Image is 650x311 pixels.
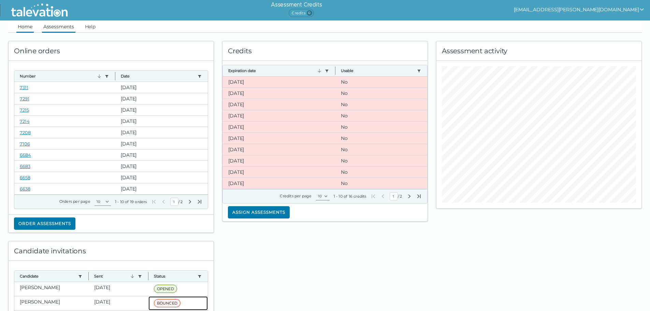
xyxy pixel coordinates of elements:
[20,186,30,192] a: 6638
[151,199,157,204] button: First Page
[20,273,75,279] button: Candidate
[20,85,28,90] a: 7311
[222,41,428,61] div: Credits
[223,122,335,132] clr-dg-cell: [DATE]
[115,82,208,93] clr-dg-cell: [DATE]
[8,2,71,19] img: Talevation_Logo_Transparent_white.png
[9,41,214,61] div: Online orders
[289,9,314,17] span: Credits
[335,76,427,87] clr-dg-cell: No
[371,194,376,199] button: First Page
[115,199,147,204] div: 1 - 10 of 19 orders
[94,273,135,279] button: Sent
[20,107,29,113] a: 7215
[335,178,427,189] clr-dg-cell: No
[154,273,195,279] button: Status
[115,138,208,149] clr-dg-cell: [DATE]
[161,199,166,204] button: Previous Page
[115,150,208,160] clr-dg-cell: [DATE]
[341,68,414,73] button: Usable
[89,282,148,296] clr-dg-cell: [DATE]
[399,194,403,199] span: Total Pages
[333,63,337,78] button: Column resize handle
[89,296,148,310] clr-dg-cell: [DATE]
[20,175,30,180] a: 6658
[20,118,30,124] a: 7214
[84,20,97,33] a: Help
[380,194,386,199] button: Previous Page
[416,194,422,199] button: Last Page
[115,172,208,183] clr-dg-cell: [DATE]
[223,144,335,155] clr-dg-cell: [DATE]
[9,241,214,261] div: Candidate invitations
[14,282,89,296] clr-dg-cell: [PERSON_NAME]
[154,299,180,307] span: BOUNCED
[436,41,641,61] div: Assessment activity
[223,88,335,99] clr-dg-cell: [DATE]
[20,130,31,135] a: 7208
[42,20,75,33] a: Assessments
[335,88,427,99] clr-dg-cell: No
[20,164,30,169] a: 6683
[20,73,102,79] button: Number
[197,199,202,204] button: Last Page
[223,133,335,144] clr-dg-cell: [DATE]
[20,96,29,101] a: 7291
[20,152,31,158] a: 6684
[59,199,90,204] label: Orders per page
[223,99,335,110] clr-dg-cell: [DATE]
[335,110,427,121] clr-dg-cell: No
[228,206,290,218] button: Assign assessments
[335,99,427,110] clr-dg-cell: No
[514,5,645,14] button: show user actions
[334,194,366,199] div: 1 - 10 of 16 credits
[335,144,427,155] clr-dg-cell: No
[115,104,208,115] clr-dg-cell: [DATE]
[115,183,208,194] clr-dg-cell: [DATE]
[223,110,335,121] clr-dg-cell: [DATE]
[335,122,427,132] clr-dg-cell: No
[20,141,30,146] a: 7106
[390,192,398,200] input: Current Page
[115,127,208,138] clr-dg-cell: [DATE]
[14,217,75,230] button: Order assessments
[187,199,193,204] button: Next Page
[115,116,208,127] clr-dg-cell: [DATE]
[170,198,178,206] input: Current Page
[86,269,91,283] button: Column resize handle
[113,69,117,83] button: Column resize handle
[154,285,177,293] span: OPENED
[16,20,34,33] a: Home
[14,296,89,310] clr-dg-cell: [PERSON_NAME]
[223,76,335,87] clr-dg-cell: [DATE]
[371,192,422,200] div: /
[335,167,427,178] clr-dg-cell: No
[180,199,183,204] span: Total Pages
[121,73,195,79] button: Date
[271,1,322,9] h6: Assessment Credits
[115,161,208,172] clr-dg-cell: [DATE]
[151,198,202,206] div: /
[115,93,208,104] clr-dg-cell: [DATE]
[223,155,335,166] clr-dg-cell: [DATE]
[407,194,412,199] button: Next Page
[307,10,312,16] span: 0
[280,194,312,198] label: Credits per page
[223,178,335,189] clr-dg-cell: [DATE]
[335,133,427,144] clr-dg-cell: No
[223,167,335,178] clr-dg-cell: [DATE]
[335,155,427,166] clr-dg-cell: No
[228,68,322,73] button: Expiration date
[146,269,150,283] button: Column resize handle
